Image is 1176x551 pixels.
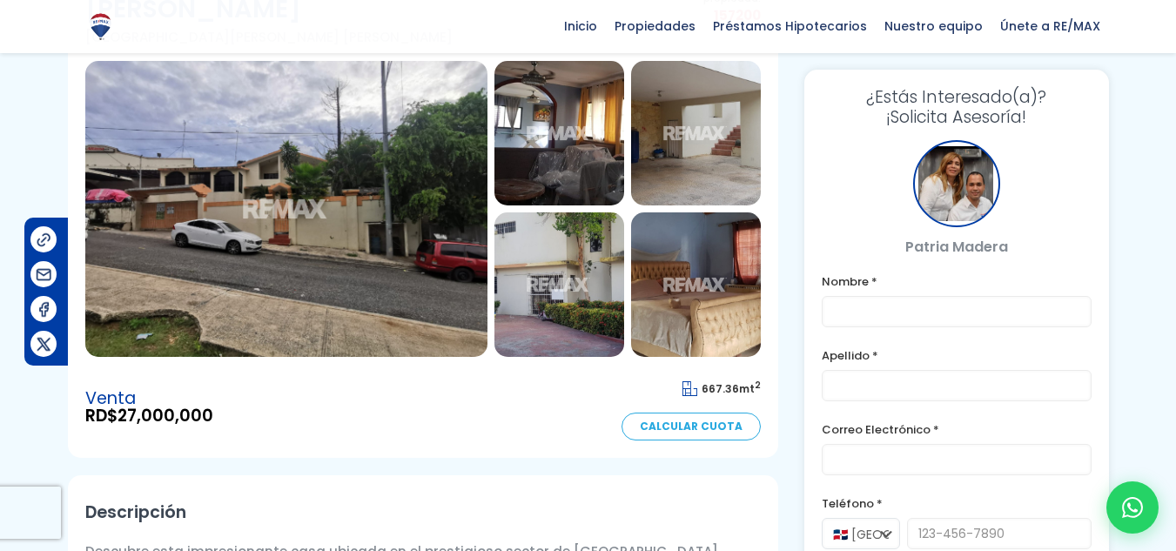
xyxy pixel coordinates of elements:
[822,493,1092,514] label: Teléfono *
[631,212,761,357] img: Casa / Solar en Los Ríos
[85,61,487,357] img: Casa / Solar en Los Ríos
[822,271,1092,292] label: Nombre *
[822,87,1092,127] h3: ¡Solicita Asesoría!
[35,231,53,249] img: Compartir
[822,236,1092,258] p: Patria Madera
[913,140,1000,227] div: Patria Madera
[35,265,53,284] img: Compartir
[704,13,876,39] span: Préstamos Hipotecarios
[822,419,1092,440] label: Correo Electrónico *
[682,381,761,396] span: mt
[118,404,213,427] span: 27,000,000
[494,212,624,357] img: Casa / Solar en Los Ríos
[702,381,739,396] span: 667.36
[622,413,761,440] a: Calcular Cuota
[555,13,606,39] span: Inicio
[822,87,1092,107] span: ¿Estás Interesado(a)?
[85,407,213,425] span: RD$
[35,300,53,319] img: Compartir
[85,493,761,532] h2: Descripción
[755,379,761,392] sup: 2
[907,518,1092,549] input: 123-456-7890
[631,61,761,205] img: Casa / Solar en Los Ríos
[494,61,624,205] img: Casa / Solar en Los Ríos
[876,13,991,39] span: Nuestro equipo
[822,345,1092,366] label: Apellido *
[35,335,53,353] img: Compartir
[85,11,116,42] img: Logo de REMAX
[85,390,213,407] span: Venta
[991,13,1109,39] span: Únete a RE/MAX
[606,13,704,39] span: Propiedades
